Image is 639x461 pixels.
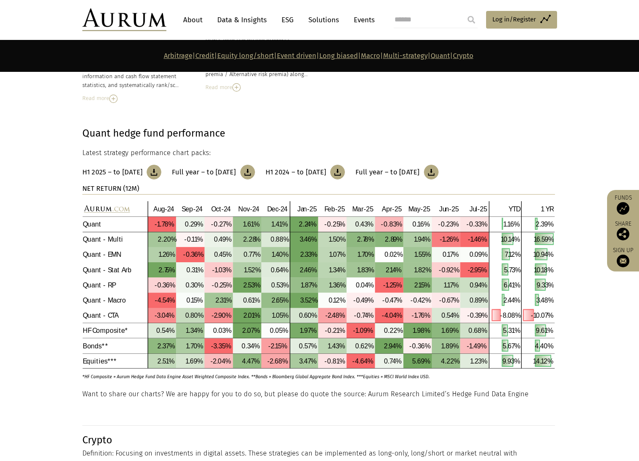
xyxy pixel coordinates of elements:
[213,12,271,28] a: Data & Insights
[277,12,298,28] a: ESG
[109,95,118,103] img: Read More
[266,168,326,176] h3: H1 2024 – to [DATE]
[232,83,241,92] img: Read More
[82,369,531,380] p: *HF Composite = Aurum Hedge Fund Data Engine Asset Weighted Composite Index. **Bonds = Bloomberg ...
[205,83,308,92] div: Read more
[492,14,536,24] span: Log in/Register
[172,165,255,179] a: Full year – to [DATE]
[82,434,112,446] span: Crypto
[431,52,450,60] a: Quant
[277,52,316,60] a: Event driven
[453,52,473,60] a: Crypto
[617,255,629,267] img: Sign up to our newsletter
[617,228,629,240] img: Share this post
[147,165,161,179] img: Download Article
[82,389,555,400] p: Want to share our charts? We are happy for you to do so, but please do quote the source: Aurum Re...
[82,184,139,192] strong: NET RETURN (12M)
[355,168,419,176] h3: Full year – to [DATE]
[319,52,358,60] a: Long biased
[82,148,555,158] p: Latest strategy performance chart packs:
[217,52,274,60] a: Equity long/short
[611,194,635,215] a: Funds
[82,127,225,139] strong: Quant hedge fund performance
[82,165,162,179] a: H1 2025 – to [DATE]
[82,94,185,103] div: Read more
[617,202,629,215] img: Access Funds
[164,52,473,60] strong: | | | | | | | |
[611,247,635,267] a: Sign up
[361,52,380,60] a: Macro
[355,165,438,179] a: Full year – to [DATE]
[304,12,343,28] a: Solutions
[179,12,207,28] a: About
[82,8,166,31] img: Aurum
[463,11,480,28] input: Submit
[383,52,428,60] a: Multi-strategy
[266,165,345,179] a: H1 2024 – to [DATE]
[82,168,143,176] h3: H1 2025 – to [DATE]
[195,52,214,60] a: Credit
[611,221,635,240] div: Share
[240,165,255,179] img: Download Article
[172,168,236,176] h3: Full year – to [DATE]
[486,11,557,29] a: Log in/Register
[164,52,192,60] a: Arbitrage
[330,165,345,179] img: Download Article
[350,12,375,28] a: Events
[424,165,439,179] img: Download Article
